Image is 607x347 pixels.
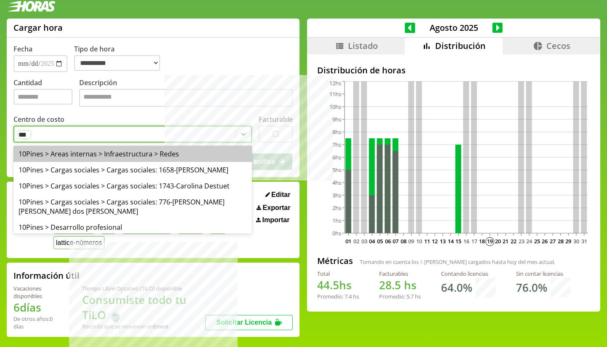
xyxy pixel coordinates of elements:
[379,270,421,277] div: Facturables
[7,1,56,12] img: logotipo
[332,153,341,161] tspan: 6hs
[441,280,472,295] h1: 64.0 %
[317,293,359,300] div: Promedio: hs
[471,237,477,245] text: 17
[385,237,391,245] text: 06
[361,237,367,245] text: 03
[360,258,555,266] span: Tomando en cuenta los [PERSON_NAME] cargados hasta hoy del mes actual.
[13,219,252,235] div: 10Pines > Desarrollo profesional
[550,237,556,245] text: 27
[13,285,62,300] div: Vacaciones disponibles
[263,191,293,199] button: Editar
[415,22,492,33] span: Agosto 2025
[332,166,341,174] tspan: 5hs
[401,237,406,245] text: 08
[516,270,571,277] div: Sin contar licencias
[345,293,352,300] span: 7.4
[393,237,398,245] text: 07
[546,40,570,51] span: Cecos
[13,115,64,124] label: Centro de costo
[332,229,341,237] tspan: 0hs
[317,277,359,293] h1: hs
[74,44,167,72] label: Tipo de hora
[534,237,540,245] text: 25
[379,277,401,293] span: 28.5
[332,217,341,224] tspan: 1hs
[254,204,293,212] button: Exportar
[345,237,351,245] text: 01
[379,293,421,300] div: Promedio: hs
[74,55,160,71] select: Tipo de hora
[448,237,454,245] text: 14
[416,237,422,245] text: 10
[53,236,104,249] button: lattice-números
[82,323,206,330] div: Recordá que se renuevan en
[332,128,341,136] tspan: 8hs
[503,237,508,245] text: 21
[153,323,168,330] b: Enero
[13,270,80,281] h2: Información útil
[440,237,446,245] text: 13
[217,319,272,326] span: Solicitar Licencia
[406,293,414,300] span: 5.7
[424,237,430,245] text: 11
[262,216,290,224] span: Importar
[379,277,421,293] h1: hs
[516,280,547,295] h1: 76.0 %
[519,237,524,245] text: 23
[332,179,341,186] tspan: 4hs
[495,237,501,245] text: 20
[205,315,293,330] button: Solicitar Licencia
[317,277,339,293] span: 44.5
[13,178,252,194] div: 10Pines > Cargas sociales > Cargas sociales: 1743-Carolina Destuet
[332,116,341,123] tspan: 9hs
[332,141,341,148] tspan: 7hs
[332,191,341,199] tspan: 3hs
[82,292,206,323] h1: Consumiste todo tu TiLO 🍵
[573,237,579,245] text: 30
[377,237,383,245] text: 05
[82,285,206,292] div: Tiempo Libre Optativo (TiLO) disponible
[455,237,461,245] text: 15
[13,315,62,330] div: De otros años: 0 días
[271,191,290,199] span: Editar
[408,237,414,245] text: 09
[13,78,79,109] label: Cantidad
[558,237,564,245] text: 28
[511,237,516,245] text: 22
[332,204,341,212] tspan: 2hs
[435,40,486,51] span: Distribución
[581,237,587,245] text: 31
[329,79,341,87] tspan: 12hs
[441,270,496,277] div: Contando licencias
[432,237,438,245] text: 12
[13,22,63,33] h1: Cargar hora
[13,300,62,315] h1: 6 días
[329,90,341,98] tspan: 11hs
[13,162,252,178] div: 10Pines > Cargas sociales > Cargas sociales: 1658-[PERSON_NAME]
[259,115,293,124] label: Facturable
[317,65,590,76] h2: Distribución de horas
[526,237,532,245] text: 24
[565,237,571,245] text: 29
[353,237,359,245] text: 02
[79,89,293,107] textarea: Descripción
[13,44,32,54] label: Fecha
[463,237,469,245] text: 16
[317,270,359,277] div: Total
[329,103,341,110] tspan: 10hs
[348,40,378,51] span: Listado
[13,194,252,219] div: 10Pines > Cargas sociales > Cargas sociales: 776-[PERSON_NAME] [PERSON_NAME] dos [PERSON_NAME]
[317,255,353,266] h2: Métricas
[369,237,375,245] text: 04
[13,89,72,105] input: Cantidad
[263,204,291,212] span: Exportar
[479,237,485,245] text: 18
[79,78,293,109] label: Descripción
[487,237,493,245] text: 19
[420,258,423,266] span: 6
[542,237,548,245] text: 26
[13,146,252,162] div: 10Pines > Areas internas > Infraestructura > Redes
